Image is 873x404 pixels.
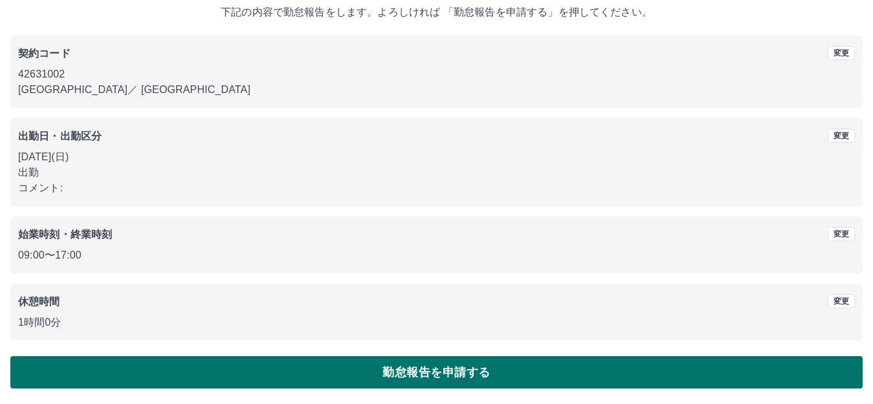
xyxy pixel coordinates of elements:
[18,248,855,263] p: 09:00 〜 17:00
[18,229,112,240] b: 始業時刻・終業時刻
[18,296,60,307] b: 休憩時間
[18,149,855,165] p: [DATE](日)
[18,48,71,59] b: 契約コード
[18,165,855,180] p: 出勤
[10,356,863,388] button: 勤怠報告を申請する
[828,46,855,60] button: 変更
[18,67,855,82] p: 42631002
[828,129,855,143] button: 変更
[18,180,855,196] p: コメント:
[18,315,855,330] p: 1時間0分
[10,5,863,20] p: 下記の内容で勤怠報告をします。よろしければ 「勤怠報告を申請する」を押してください。
[18,82,855,98] p: [GEOGRAPHIC_DATA] ／ [GEOGRAPHIC_DATA]
[828,294,855,308] button: 変更
[828,227,855,241] button: 変更
[18,131,102,142] b: 出勤日・出勤区分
